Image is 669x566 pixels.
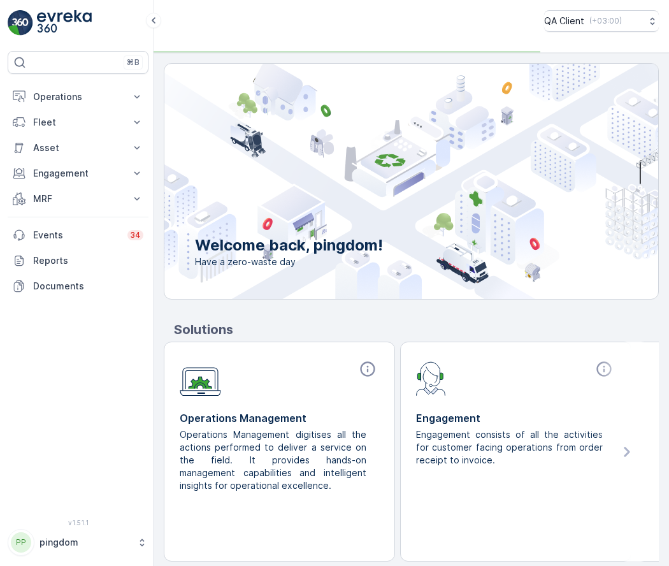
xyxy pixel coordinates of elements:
span: v 1.51.1 [8,519,148,526]
p: ⌘B [127,57,140,68]
p: Solutions [174,320,659,339]
a: Events34 [8,222,148,248]
img: logo_light-DOdMpM7g.png [37,10,92,36]
p: Documents [33,280,143,293]
img: module-icon [416,360,446,396]
button: Fleet [8,110,148,135]
p: Operations Management [180,410,379,426]
button: QA Client(+03:00) [544,10,659,32]
p: Engagement [33,167,123,180]
p: 34 [130,230,141,240]
p: Welcome back, pingdom! [195,235,383,256]
p: QA Client [544,15,584,27]
a: Reports [8,248,148,273]
img: city illustration [107,64,658,299]
a: Documents [8,273,148,299]
p: pingdom [40,536,131,549]
button: Asset [8,135,148,161]
div: PP [11,532,31,553]
button: PPpingdom [8,529,148,556]
p: Operations Management digitises all the actions performed to deliver a service on the field. It p... [180,428,369,492]
p: MRF [33,192,123,205]
p: Operations [33,91,123,103]
button: Engagement [8,161,148,186]
p: Engagement [416,410,615,426]
p: Events [33,229,120,242]
button: MRF [8,186,148,212]
p: Asset [33,141,123,154]
img: logo [8,10,33,36]
p: Fleet [33,116,123,129]
button: Operations [8,84,148,110]
img: module-icon [180,360,221,396]
span: Have a zero-waste day [195,256,383,268]
p: Reports [33,254,143,267]
p: ( +03:00 ) [589,16,622,26]
p: Engagement consists of all the activities for customer facing operations from order receipt to in... [416,428,605,467]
